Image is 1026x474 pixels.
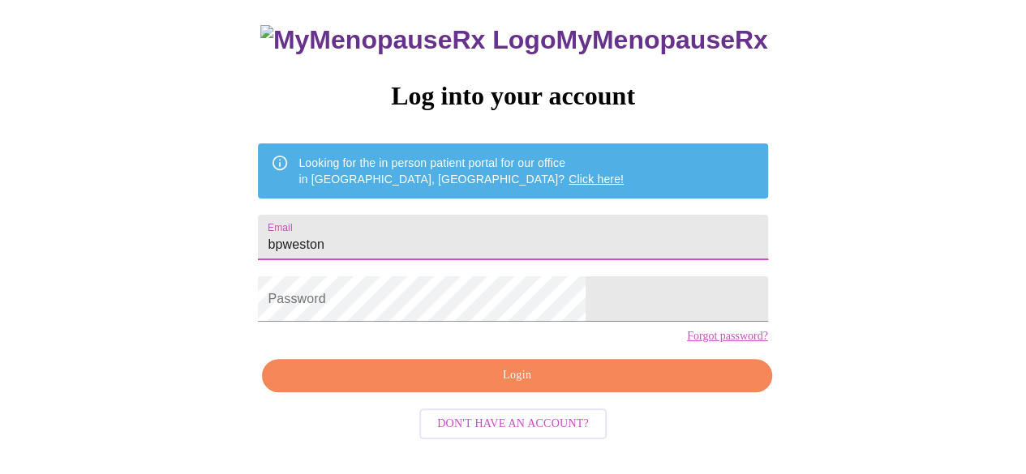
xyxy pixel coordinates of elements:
button: Login [262,359,771,392]
span: Login [281,365,753,386]
h3: Log into your account [258,81,767,111]
h3: MyMenopauseRx [260,25,768,55]
a: Click here! [569,173,624,186]
div: Looking for the in person patient portal for our office in [GEOGRAPHIC_DATA], [GEOGRAPHIC_DATA]? [298,148,624,194]
button: Don't have an account? [419,408,607,440]
a: Don't have an account? [415,415,611,429]
span: Don't have an account? [437,414,589,434]
a: Forgot password? [687,330,768,343]
img: MyMenopauseRx Logo [260,25,556,55]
